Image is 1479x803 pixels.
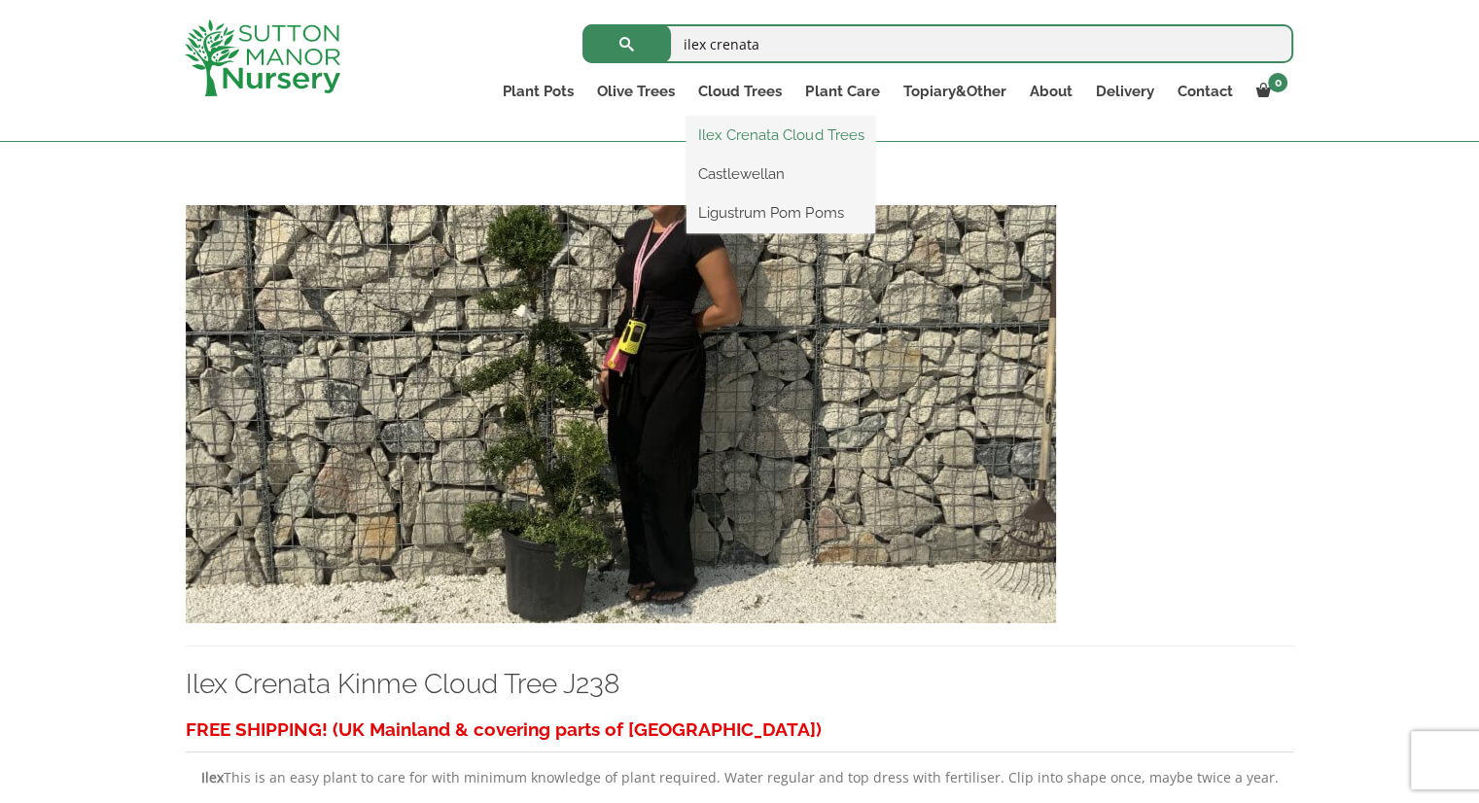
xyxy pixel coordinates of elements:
[491,78,585,105] a: Plant Pots
[186,766,1294,789] p: This is an easy plant to care for with minimum knowledge of plant required. Water regular and top...
[793,78,891,105] a: Plant Care
[186,205,1056,623] img: Ilex Crenata Kinme Cloud Tree J238 - DFE18380 B163 4BC7 9A79 5D3F1D4D0FD9
[1268,73,1287,92] span: 0
[891,78,1017,105] a: Topiary&Other
[582,24,1293,63] input: Search...
[186,712,1294,748] h3: FREE SHIPPING! (UK Mainland & covering parts of [GEOGRAPHIC_DATA])
[186,668,619,700] a: Ilex Crenata Kinme Cloud Tree J238
[1244,78,1293,105] a: 0
[201,768,224,786] b: Ilex
[687,198,875,227] a: Ligustrum Pom Poms
[585,78,687,105] a: Olive Trees
[186,403,1056,422] a: Ilex Crenata Kinme Cloud Tree J238
[1083,78,1165,105] a: Delivery
[185,19,340,96] img: logo
[687,159,875,189] a: Castlewellan
[1165,78,1244,105] a: Contact
[687,78,793,105] a: Cloud Trees
[687,121,875,150] a: Ilex Crenata Cloud Trees
[1017,78,1083,105] a: About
